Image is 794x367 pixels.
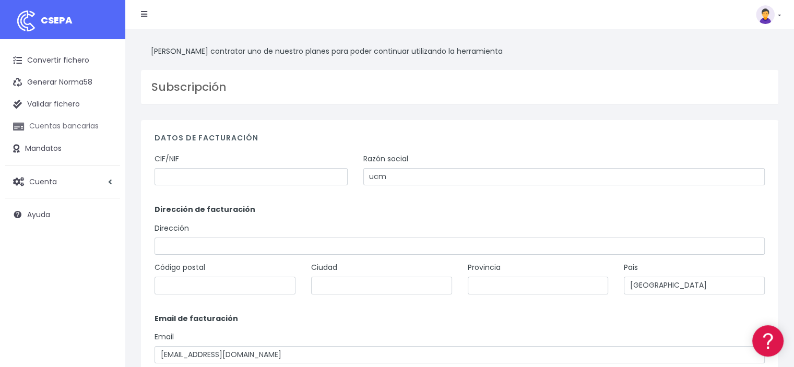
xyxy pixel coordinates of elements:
[151,80,768,94] h3: Subscripción
[155,204,255,215] strong: Dirección de facturación
[155,223,189,234] label: Dirección
[13,8,39,34] img: logo
[155,153,179,164] label: CIF/NIF
[468,262,501,273] label: Provincia
[5,115,120,137] a: Cuentas bancarias
[311,262,337,273] label: Ciudad
[5,93,120,115] a: Validar fichero
[5,138,120,160] a: Mandatos
[5,204,120,226] a: Ayuda
[756,5,775,24] img: profile
[5,171,120,193] a: Cuenta
[41,14,73,27] span: CSEPA
[155,313,238,324] strong: Email de facturación
[155,134,765,148] h4: Datos de facturación
[5,50,120,72] a: Convertir fichero
[363,153,408,164] label: Razón social
[5,72,120,93] a: Generar Norma58
[624,262,638,273] label: Pais
[141,40,778,63] div: [PERSON_NAME] contratar uno de nuestro planes para poder continuar utilizando la herramienta
[27,209,50,220] span: Ayuda
[155,262,205,273] label: Código postal
[29,176,57,186] span: Cuenta
[155,332,174,342] label: Email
